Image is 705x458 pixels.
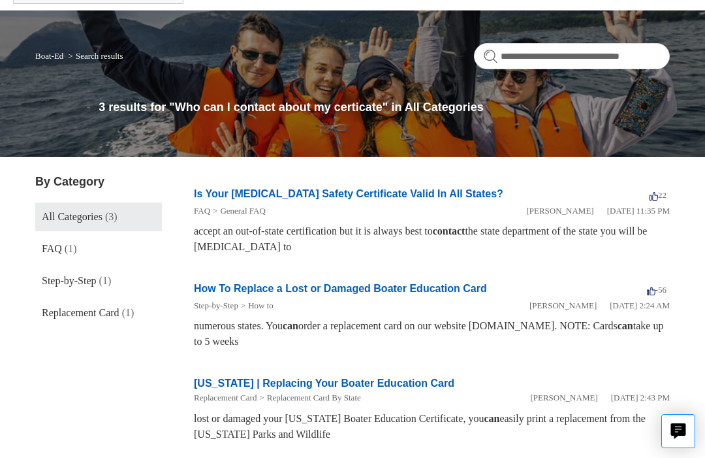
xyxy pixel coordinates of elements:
[194,378,454,389] a: [US_STATE] | Replacing Your Boater Education Card
[530,391,597,404] li: [PERSON_NAME]
[647,285,666,295] span: -56
[248,301,274,310] a: How to
[433,225,465,237] em: contact
[122,307,134,318] span: (1)
[42,307,119,318] span: Replacement Card
[661,414,695,448] button: Live chat
[42,211,102,222] span: All Categories
[267,393,361,402] a: Replacement Card By State
[35,173,162,191] h3: By Category
[529,299,597,312] li: [PERSON_NAME]
[607,206,670,216] time: 04/01/2022, 23:35
[35,51,66,61] li: Boat-Ed
[65,243,77,254] span: (1)
[194,301,238,310] a: Step-by-Step
[257,391,360,404] li: Replacement Card By State
[194,283,487,294] a: How To Replace a Lost or Damaged Boater Education Card
[194,299,238,312] li: Step-by-Step
[610,301,670,310] time: 03/11/2022, 02:24
[220,206,265,216] a: General FAQ
[194,411,670,442] div: lost or damaged your [US_STATE] Boater Education Certificate, you easily print a replacement from...
[35,267,162,295] a: Step-by-Step (1)
[611,393,670,402] time: 05/22/2024, 14:43
[283,320,298,331] em: can
[210,204,266,218] li: General FAQ
[194,393,257,402] a: Replacement Card
[194,391,257,404] li: Replacement Card
[484,413,499,424] em: can
[42,243,62,254] span: FAQ
[526,204,593,218] li: [PERSON_NAME]
[618,320,633,331] em: can
[99,99,670,116] h1: 3 results for "Who can I contact about my certicate" in All Categories
[194,204,210,218] li: FAQ
[474,43,670,69] input: Search
[66,51,123,61] li: Search results
[35,299,162,327] a: Replacement Card (1)
[99,275,112,286] span: (1)
[194,188,503,199] a: Is Your [MEDICAL_DATA] Safety Certificate Valid In All States?
[42,275,97,286] span: Step-by-Step
[650,190,666,200] span: 22
[194,223,670,255] div: accept an out-of-state certification but it is always best to the state department of the state y...
[194,206,210,216] a: FAQ
[35,203,162,231] a: All Categories (3)
[35,235,162,263] a: FAQ (1)
[194,318,670,350] div: numerous states. You order a replacement card on our website [DOMAIN_NAME]. NOTE: Cards take up t...
[238,299,274,312] li: How to
[105,211,117,222] span: (3)
[35,51,63,61] a: Boat-Ed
